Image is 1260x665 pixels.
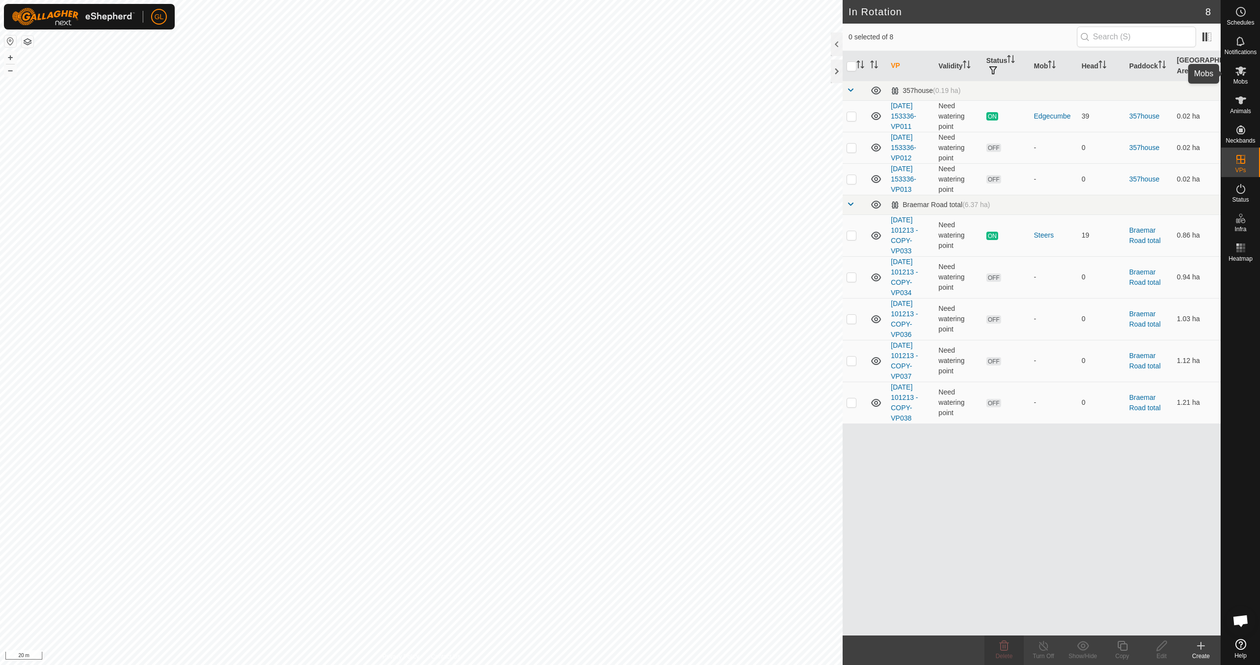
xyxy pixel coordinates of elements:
td: 0 [1077,298,1125,340]
div: - [1034,397,1074,408]
span: OFF [986,315,1001,324]
h2: In Rotation [849,6,1205,18]
span: (6.37 ha) [962,201,990,209]
td: Need watering point [935,340,982,382]
a: Privacy Policy [382,652,419,661]
span: Neckbands [1226,138,1255,144]
th: [GEOGRAPHIC_DATA] Area [1173,51,1221,81]
span: 0 selected of 8 [849,32,1077,42]
th: VP [887,51,935,81]
a: [DATE] 101213 - COPY-VP037 [891,341,918,380]
a: [DATE] 153336-VP013 [891,165,916,193]
div: Steers [1034,230,1074,241]
span: ON [986,232,998,240]
a: 357house [1129,175,1160,183]
p-sorticon: Activate to sort [1192,67,1200,75]
span: OFF [986,175,1001,183]
button: Reset Map [4,35,16,47]
td: 0 [1077,132,1125,163]
div: - [1034,272,1074,282]
td: 0.86 ha [1173,214,1221,256]
a: 357house [1129,144,1160,151]
td: Need watering point [935,163,982,195]
div: - [1034,174,1074,184]
a: 357house [1129,112,1160,120]
a: Help [1221,635,1260,663]
button: + [4,52,16,63]
td: 1.12 ha [1173,340,1221,382]
td: 1.21 ha [1173,382,1221,423]
td: 0 [1077,256,1125,298]
a: Braemar Road total [1129,226,1161,244]
p-sorticon: Activate to sort [963,62,971,70]
span: Mobs [1233,79,1248,85]
span: GL [155,12,164,22]
td: Need watering point [935,298,982,340]
a: [DATE] 101213 - COPY-VP038 [891,383,918,422]
span: Delete [996,653,1013,660]
td: 0 [1077,382,1125,423]
span: OFF [986,144,1001,152]
div: Edit [1142,652,1181,661]
span: Schedules [1227,20,1254,26]
button: – [4,64,16,76]
td: Need watering point [935,100,982,132]
p-sorticon: Activate to sort [1048,62,1056,70]
td: 0.02 ha [1173,100,1221,132]
td: Need watering point [935,382,982,423]
div: Edgecumbe [1034,111,1074,121]
span: ON [986,112,998,121]
th: Validity [935,51,982,81]
span: OFF [986,399,1001,407]
p-sorticon: Activate to sort [1099,62,1106,70]
span: Status [1232,197,1249,203]
span: VPs [1235,167,1246,173]
span: Heatmap [1228,256,1253,262]
th: Mob [1030,51,1078,81]
div: Create [1181,652,1221,661]
div: 357house [891,87,961,95]
span: 8 [1205,4,1211,19]
a: [DATE] 101213 - COPY-VP034 [891,258,918,297]
button: Map Layers [22,36,33,48]
span: Notifications [1225,49,1257,55]
div: - [1034,314,1074,324]
div: Show/Hide [1063,652,1102,661]
p-sorticon: Activate to sort [856,62,864,70]
div: - [1034,143,1074,153]
img: Gallagher Logo [12,8,135,26]
div: Copy [1102,652,1142,661]
td: 1.03 ha [1173,298,1221,340]
input: Search (S) [1077,27,1196,47]
td: Need watering point [935,132,982,163]
a: Braemar Road total [1129,268,1161,286]
a: Braemar Road total [1129,393,1161,412]
div: Turn Off [1024,652,1063,661]
p-sorticon: Activate to sort [870,62,878,70]
a: Braemar Road total [1129,310,1161,328]
td: 0 [1077,163,1125,195]
span: OFF [986,357,1001,365]
th: Status [982,51,1030,81]
td: 0.94 ha [1173,256,1221,298]
td: 0 [1077,340,1125,382]
span: Infra [1234,226,1246,232]
td: 39 [1077,100,1125,132]
div: Braemar Road total [891,201,990,209]
td: 19 [1077,214,1125,256]
div: - [1034,356,1074,366]
td: 0.02 ha [1173,163,1221,195]
td: Need watering point [935,214,982,256]
p-sorticon: Activate to sort [1158,62,1166,70]
th: Head [1077,51,1125,81]
a: Open chat [1226,606,1256,635]
a: [DATE] 101213 - COPY-VP036 [891,300,918,338]
span: Help [1234,653,1247,659]
a: [DATE] 153336-VP012 [891,133,916,162]
a: [DATE] 101213 - COPY-VP033 [891,216,918,255]
a: Contact Us [431,652,460,661]
td: Need watering point [935,256,982,298]
a: [DATE] 153336-VP011 [891,102,916,130]
td: 0.02 ha [1173,132,1221,163]
th: Paddock [1125,51,1173,81]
